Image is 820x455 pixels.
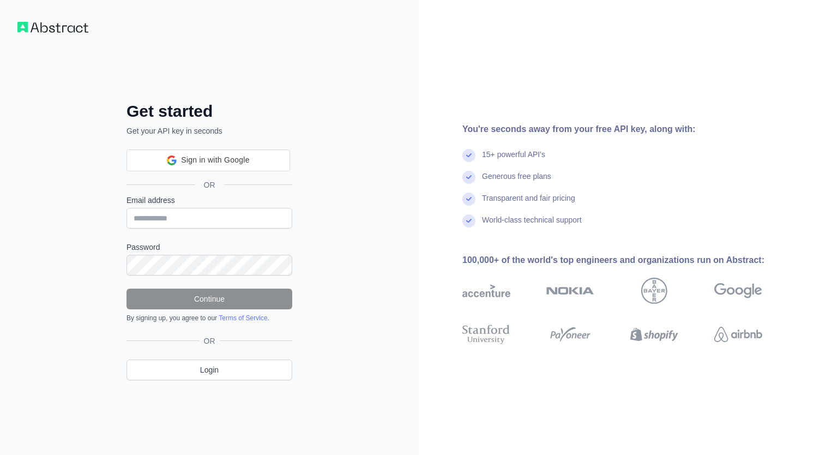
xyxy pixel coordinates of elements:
span: Sign in with Google [181,154,249,166]
div: You're seconds away from your free API key, along with: [462,123,797,136]
img: bayer [641,278,667,304]
button: Continue [126,289,292,309]
a: Login [126,360,292,380]
img: google [714,278,762,304]
div: Generous free plans [482,171,551,193]
p: Get your API key in seconds [126,125,292,136]
img: airbnb [714,322,762,346]
img: accenture [462,278,510,304]
div: By signing up, you agree to our . [126,314,292,322]
img: stanford university [462,322,510,346]
label: Password [126,242,292,253]
a: Terms of Service [219,314,267,322]
img: shopify [630,322,678,346]
h2: Get started [126,101,292,121]
span: OR [200,336,220,346]
span: OR [195,179,224,190]
img: check mark [462,214,475,228]
img: check mark [462,149,475,162]
img: nokia [546,278,594,304]
img: payoneer [546,322,594,346]
div: 15+ powerful API's [482,149,545,171]
div: Sign in with Google [126,149,290,171]
div: World-class technical support [482,214,582,236]
img: Workflow [17,22,88,33]
div: Transparent and fair pricing [482,193,575,214]
div: 100,000+ of the world's top engineers and organizations run on Abstract: [462,254,797,267]
img: check mark [462,171,475,184]
label: Email address [126,195,292,206]
img: check mark [462,193,475,206]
